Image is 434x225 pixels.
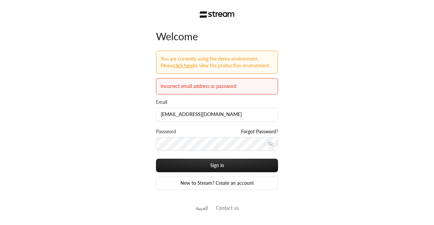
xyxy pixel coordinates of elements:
[174,63,193,68] a: Click here
[156,99,167,106] label: Email
[161,55,273,69] div: You are currently using the demo environment. Please to view the production environment.
[156,176,278,190] a: New to Stream? Create an account
[196,202,208,214] a: العربية
[156,128,176,135] label: Password
[265,138,276,149] button: toggle password visibility
[156,159,278,172] button: Sign in
[241,128,278,135] a: Forgot Password?
[156,30,198,42] span: Welcome
[161,83,273,90] div: Incorrect email address or password
[216,204,239,211] button: Contact us
[200,11,235,18] img: Stream Logo
[216,205,239,211] a: Contact us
